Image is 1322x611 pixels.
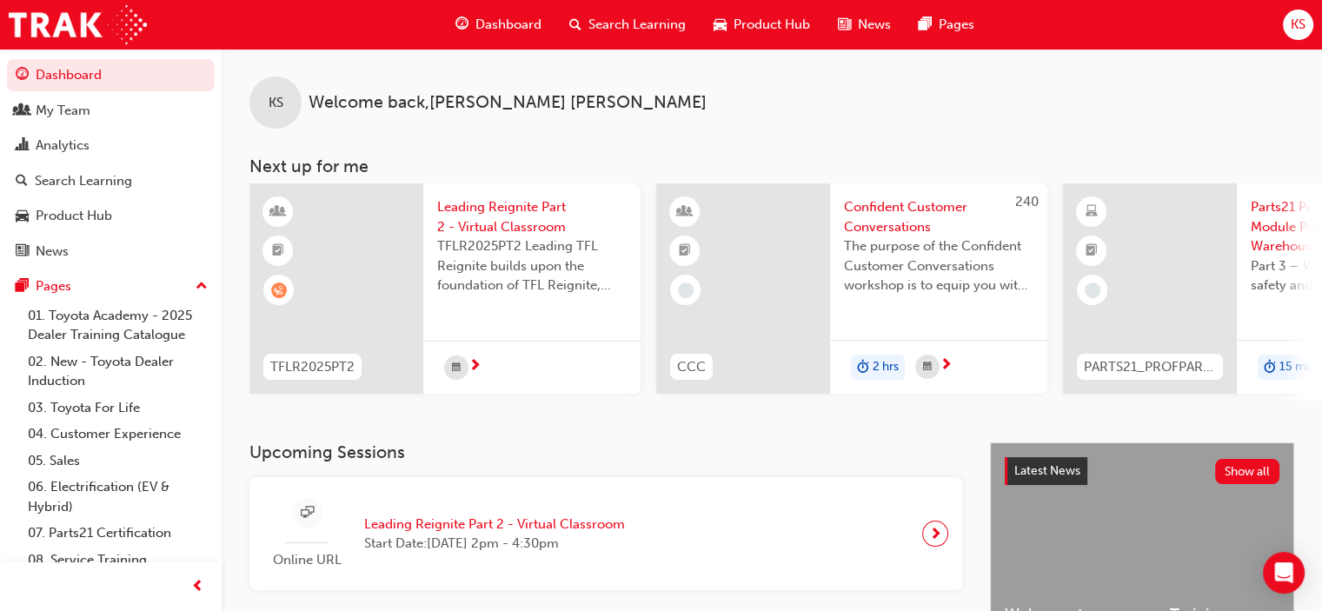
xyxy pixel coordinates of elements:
[7,95,215,127] a: My Team
[1279,357,1320,377] span: 15 mins
[679,240,691,262] span: booktick-icon
[858,15,891,35] span: News
[1084,357,1216,377] span: PARTS21_PROFPART3_0923_EL
[364,515,625,535] span: Leading Reignite Part 2 - Virtual Classroom
[16,68,29,83] span: guage-icon
[555,7,700,43] a: search-iconSearch Learning
[263,491,948,577] a: Online URLLeading Reignite Part 2 - Virtual ClassroomStart Date:[DATE] 2pm - 4:30pm
[272,201,284,223] span: learningResourceType_INSTRUCTOR_LED-icon
[437,236,627,296] span: TFLR2025PT2 Leading TFL Reignite builds upon the foundation of TFL Reignite, reaffirming our comm...
[468,359,482,375] span: next-icon
[873,357,899,377] span: 2 hrs
[734,15,810,35] span: Product Hub
[36,276,71,296] div: Pages
[939,15,974,35] span: Pages
[929,521,942,546] span: next-icon
[1291,15,1305,35] span: KS
[36,136,90,156] div: Analytics
[844,197,1033,236] span: Confident Customer Conversations
[222,156,1322,176] h3: Next up for me
[824,7,905,43] a: news-iconNews
[1264,356,1276,379] span: duration-icon
[7,270,215,302] button: Pages
[272,240,284,262] span: booktick-icon
[442,7,555,43] a: guage-iconDashboard
[714,14,727,36] span: car-icon
[455,14,468,36] span: guage-icon
[35,171,132,191] div: Search Learning
[196,276,208,298] span: up-icon
[7,200,215,232] a: Product Hub
[1283,10,1313,40] button: KS
[249,442,962,462] h3: Upcoming Sessions
[656,183,1047,394] a: 240CCCConfident Customer ConversationsThe purpose of the Confident Customer Conversations worksho...
[7,236,215,268] a: News
[269,93,283,113] span: KS
[678,282,694,298] span: learningRecordVerb_NONE-icon
[919,14,932,36] span: pages-icon
[271,282,287,298] span: learningRecordVerb_WAITLIST-icon
[364,534,625,554] span: Start Date: [DATE] 2pm - 4:30pm
[263,550,350,570] span: Online URL
[677,357,706,377] span: CCC
[844,236,1033,296] span: The purpose of the Confident Customer Conversations workshop is to equip you with tools to commun...
[838,14,851,36] span: news-icon
[1086,201,1098,223] span: learningResourceType_ELEARNING-icon
[940,358,953,374] span: next-icon
[1263,552,1305,594] div: Open Intercom Messenger
[21,520,215,547] a: 07. Parts21 Certification
[857,356,869,379] span: duration-icon
[21,395,215,422] a: 03. Toyota For Life
[270,357,355,377] span: TFLR2025PT2
[7,56,215,270] button: DashboardMy TeamAnalyticsSearch LearningProduct HubNews
[21,349,215,395] a: 02. New - Toyota Dealer Induction
[923,356,932,378] span: calendar-icon
[309,93,707,113] span: Welcome back , [PERSON_NAME] [PERSON_NAME]
[21,421,215,448] a: 04. Customer Experience
[1085,282,1100,298] span: learningRecordVerb_NONE-icon
[1215,459,1280,484] button: Show all
[452,357,461,379] span: calendar-icon
[16,244,29,260] span: news-icon
[36,242,69,262] div: News
[16,138,29,154] span: chart-icon
[1005,457,1279,485] a: Latest NewsShow all
[905,7,988,43] a: pages-iconPages
[7,130,215,162] a: Analytics
[36,206,112,226] div: Product Hub
[21,474,215,520] a: 06. Electrification (EV & Hybrid)
[16,209,29,224] span: car-icon
[21,448,215,475] a: 05. Sales
[21,547,215,574] a: 08. Service Training
[36,101,90,121] div: My Team
[9,5,147,44] img: Trak
[700,7,824,43] a: car-iconProduct Hub
[588,15,686,35] span: Search Learning
[569,14,581,36] span: search-icon
[1014,463,1080,478] span: Latest News
[679,201,691,223] span: learningResourceType_INSTRUCTOR_LED-icon
[191,576,204,598] span: prev-icon
[1086,240,1098,262] span: booktick-icon
[7,59,215,91] a: Dashboard
[16,174,28,189] span: search-icon
[7,165,215,197] a: Search Learning
[1015,194,1039,209] span: 240
[249,183,641,394] a: TFLR2025PT2Leading Reignite Part 2 - Virtual ClassroomTFLR2025PT2 Leading TFL Reignite builds upo...
[475,15,541,35] span: Dashboard
[16,279,29,295] span: pages-icon
[437,197,627,236] span: Leading Reignite Part 2 - Virtual Classroom
[301,502,314,524] span: sessionType_ONLINE_URL-icon
[21,302,215,349] a: 01. Toyota Academy - 2025 Dealer Training Catalogue
[16,103,29,119] span: people-icon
